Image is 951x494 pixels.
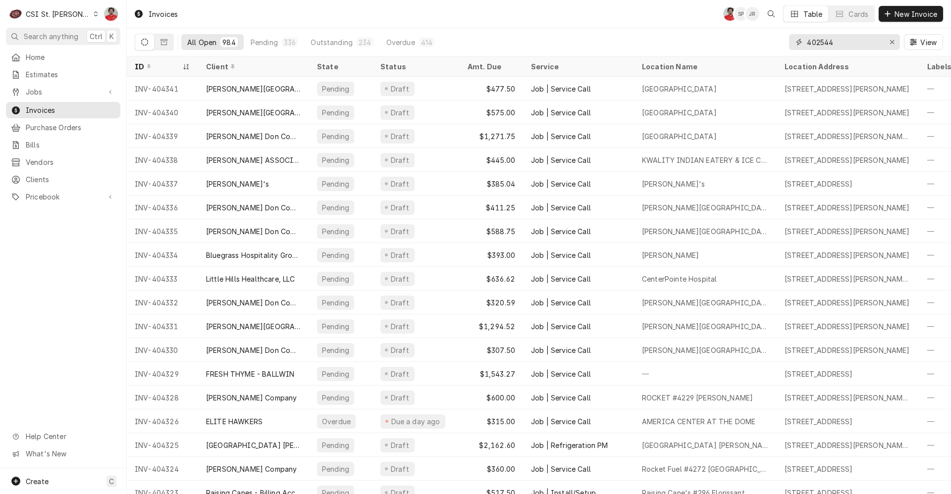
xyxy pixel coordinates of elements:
button: Open search [763,6,779,22]
a: Home [6,49,120,65]
div: 336 [284,37,296,48]
div: Pending [321,297,350,308]
div: Draft [389,250,411,260]
div: $1,543.27 [460,362,523,386]
div: Job | Service Call [531,345,591,355]
div: [GEOGRAPHIC_DATA] [PERSON_NAME] [206,440,301,450]
div: Cards [848,9,868,19]
div: 984 [222,37,235,48]
div: [PERSON_NAME] Don Company [206,226,301,237]
div: Pending [321,393,350,403]
div: FRESH THYME - BALLWIN [206,369,294,379]
div: [STREET_ADDRESS][PERSON_NAME][PERSON_NAME] [785,440,911,450]
div: Draft [389,464,411,474]
div: [PERSON_NAME][GEOGRAPHIC_DATA] [206,321,301,332]
div: Draft [389,440,411,450]
div: Draft [389,155,411,165]
div: ROCKET #4229 [PERSON_NAME] [642,393,753,403]
div: $385.04 [460,172,523,196]
div: [STREET_ADDRESS][PERSON_NAME][PERSON_NAME] [785,274,911,284]
div: Job | Service Call [531,179,591,189]
span: New Invoice [893,9,939,19]
div: [PERSON_NAME][GEOGRAPHIC_DATA] [642,202,769,213]
div: INV-404341 [127,77,198,100]
div: Pending [321,202,350,213]
span: Ctrl [90,31,103,42]
span: Vendors [26,157,115,167]
div: INV-404329 [127,362,198,386]
div: Pending [321,274,350,284]
div: Pending [321,345,350,355]
div: Job | Service Call [531,84,591,94]
div: Job | Service Call [531,464,591,474]
button: Erase input [884,34,900,50]
div: [STREET_ADDRESS] [785,369,853,379]
div: INV-404340 [127,100,198,124]
div: [PERSON_NAME] Don Company [206,202,301,213]
div: [STREET_ADDRESS] [785,179,853,189]
div: Draft [389,107,411,118]
div: [STREET_ADDRESS][PERSON_NAME] [785,250,910,260]
div: Draft [389,345,411,355]
div: ID [135,61,180,72]
div: [PERSON_NAME][GEOGRAPHIC_DATA] [642,321,769,332]
div: Pending [321,464,350,474]
div: Job | Service Call [531,107,591,118]
div: INV-404326 [127,409,198,433]
div: $1,271.75 [460,124,523,148]
div: Job | Service Call [531,202,591,213]
div: [STREET_ADDRESS][PERSON_NAME] [785,155,910,165]
div: Job | Service Call [531,155,591,165]
div: [STREET_ADDRESS][PERSON_NAME] [785,84,910,94]
div: Draft [389,179,411,189]
div: INV-404334 [127,243,198,267]
div: AMERICA CENTER AT THE DOME [642,416,755,427]
div: [PERSON_NAME][GEOGRAPHIC_DATA] [642,297,769,308]
div: INV-404331 [127,314,198,338]
a: Go to Pricebook [6,189,120,205]
span: Create [26,477,49,486]
div: [STREET_ADDRESS][PERSON_NAME] [785,321,910,332]
button: View [904,34,943,50]
div: [STREET_ADDRESS][PERSON_NAME] [785,345,910,355]
button: Search anythingCtrlK [6,28,120,45]
div: Service [531,61,624,72]
div: CSI St. Louis's Avatar [9,7,23,21]
div: C [9,7,23,21]
div: NF [723,7,737,21]
div: Job | Service Call [531,393,591,403]
a: Go to Jobs [6,84,120,100]
div: Job | Service Call [531,226,591,237]
div: INV-404328 [127,386,198,409]
div: INV-404330 [127,338,198,362]
a: Estimates [6,66,120,83]
div: $477.50 [460,77,523,100]
div: $445.00 [460,148,523,172]
div: [PERSON_NAME] Don Company [206,131,301,142]
div: Pending [321,131,350,142]
div: Job | Service Call [531,369,591,379]
span: Estimates [26,69,115,80]
span: Bills [26,140,115,150]
div: $636.62 [460,267,523,291]
div: [PERSON_NAME] Company [206,464,297,474]
div: Rocket Fuel #4272 [GEOGRAPHIC_DATA] [642,464,769,474]
div: Draft [389,226,411,237]
span: Home [26,52,115,62]
div: Job | Service Call [531,416,591,427]
div: [PERSON_NAME][GEOGRAPHIC_DATA] [642,226,769,237]
div: Pending [321,250,350,260]
span: View [918,37,939,48]
span: C [109,476,114,487]
div: INV-404324 [127,457,198,481]
span: Search anything [24,31,78,42]
a: Bills [6,137,120,153]
div: [PERSON_NAME][GEOGRAPHIC_DATA] [642,345,769,355]
div: $320.59 [460,291,523,314]
span: Purchase Orders [26,122,115,133]
div: Pending [321,107,350,118]
div: Location Address [785,61,909,72]
span: K [109,31,114,42]
div: [STREET_ADDRESS][PERSON_NAME] [785,202,910,213]
div: [PERSON_NAME] Don Company [206,297,301,308]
